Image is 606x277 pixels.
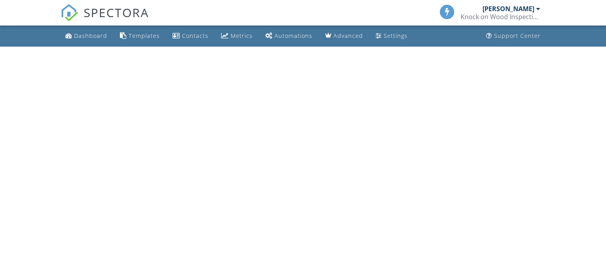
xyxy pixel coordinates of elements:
[461,13,540,21] div: Knock on Wood Inspections
[275,32,312,39] div: Automations
[494,32,541,39] div: Support Center
[373,29,411,43] a: Settings
[483,29,544,43] a: Support Center
[333,32,363,39] div: Advanced
[482,5,534,13] div: [PERSON_NAME]
[61,4,78,22] img: The Best Home Inspection Software - Spectora
[231,32,253,39] div: Metrics
[61,11,149,28] a: SPECTORA
[262,29,316,43] a: Automations (Basic)
[84,4,149,21] span: SPECTORA
[218,29,256,43] a: Metrics
[384,32,408,39] div: Settings
[322,29,366,43] a: Advanced
[62,29,110,43] a: Dashboard
[74,32,107,39] div: Dashboard
[117,29,163,43] a: Templates
[129,32,160,39] div: Templates
[182,32,208,39] div: Contacts
[169,29,212,43] a: Contacts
